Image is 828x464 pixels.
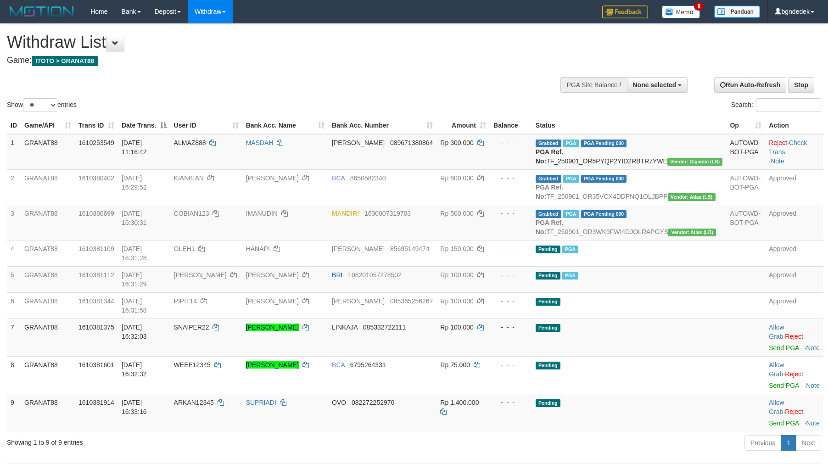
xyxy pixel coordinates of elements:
[78,271,114,279] span: 1610381112
[667,158,723,166] span: Vendor URL: https://dashboard.q2checkout.com/secure
[390,139,433,146] span: Copy 089671380864 to clipboard
[765,205,823,240] td: Approved
[536,175,561,183] span: Grabbed
[348,271,402,279] span: Copy 108201057278502 to clipboard
[78,324,114,331] span: 1610381375
[7,266,21,292] td: 5
[78,361,114,369] span: 1610381601
[493,270,528,280] div: - - -
[122,297,147,314] span: [DATE] 16:31:58
[7,205,21,240] td: 3
[246,174,299,182] a: [PERSON_NAME]
[532,134,727,170] td: TF_250901_OR5PYQP2YID2RBTR7YWE
[440,399,479,406] span: Rp 1.400.000
[174,174,204,182] span: KIANKIAN
[602,6,648,18] img: Feedback.jpg
[174,324,209,331] span: SNAIPER22
[122,245,147,262] span: [DATE] 16:31:28
[440,271,473,279] span: Rp 100.000
[7,117,21,134] th: ID
[662,6,700,18] img: Button%20Memo.svg
[562,246,578,253] span: Marked by bgnrattana
[364,210,411,217] span: Copy 1630007319703 to clipboard
[536,324,560,332] span: Pending
[246,245,270,252] a: HANAPI
[726,169,765,205] td: AUTOWD-BOT-PGA
[350,174,386,182] span: Copy 8650582340 to clipboard
[21,240,75,266] td: GRANAT88
[769,324,785,340] span: ·
[174,361,211,369] span: WEEE12345
[440,245,473,252] span: Rp 150.000
[332,297,385,305] span: [PERSON_NAME]
[75,117,118,134] th: Trans ID: activate to sort column ascending
[7,5,77,18] img: MOTION_logo.png
[726,134,765,170] td: AUTOWD-BOT-PGA
[769,361,785,378] span: ·
[785,370,803,378] a: Reject
[332,399,346,406] span: OVO
[246,324,299,331] a: [PERSON_NAME]
[122,139,147,156] span: [DATE] 11:16:42
[536,148,563,165] b: PGA Ref. No:
[78,297,114,305] span: 1610381344
[174,139,206,146] span: ALMAZ888
[627,77,688,93] button: None selected
[170,117,242,134] th: User ID: activate to sort column ascending
[536,399,560,407] span: Pending
[714,77,786,93] a: Run Auto-Refresh
[765,240,823,266] td: Approved
[122,210,147,226] span: [DATE] 16:30:31
[7,134,21,170] td: 1
[769,399,785,415] span: ·
[563,175,579,183] span: Marked by bgnwinata
[332,245,385,252] span: [PERSON_NAME]
[440,297,473,305] span: Rp 100.000
[493,138,528,147] div: - - -
[532,169,727,205] td: TF_250901_OR35VCX4DDPNQ1OLJBPP
[765,319,823,356] td: ·
[440,210,473,217] span: Rp 500.000
[756,98,821,112] input: Search:
[7,169,21,205] td: 2
[122,361,147,378] span: [DATE] 16:32:32
[536,362,560,369] span: Pending
[806,419,820,427] a: Note
[581,140,627,147] span: PGA Pending
[581,210,627,218] span: PGA Pending
[796,435,821,451] a: Next
[493,323,528,332] div: - - -
[765,266,823,292] td: Approved
[23,98,57,112] select: Showentries
[7,292,21,319] td: 6
[363,324,406,331] span: Copy 085332722111 to clipboard
[78,174,114,182] span: 1610380402
[174,245,195,252] span: OLEH1
[174,210,209,217] span: COBIAN123
[440,324,473,331] span: Rp 100.000
[78,245,114,252] span: 1610381109
[532,117,727,134] th: Status
[765,134,823,170] td: · ·
[726,205,765,240] td: AUTOWD-BOT-PGA
[765,169,823,205] td: Approved
[350,361,386,369] span: Copy 6795264331 to clipboard
[769,399,784,415] a: Allow Grab
[7,33,543,51] h1: Withdraw List
[560,77,627,93] div: PGA Site Balance /
[7,240,21,266] td: 4
[536,140,561,147] span: Grabbed
[765,356,823,394] td: ·
[765,394,823,431] td: ·
[174,297,197,305] span: PIPIT14
[246,297,299,305] a: [PERSON_NAME]
[731,98,821,112] label: Search:
[769,139,807,156] a: Check Trans
[7,356,21,394] td: 8
[536,219,563,235] b: PGA Ref. No:
[242,117,328,134] th: Bank Acc. Name: activate to sort column ascending
[78,399,114,406] span: 1610381914
[769,344,799,352] a: Send PGA
[21,134,75,170] td: GRANAT88
[493,360,528,369] div: - - -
